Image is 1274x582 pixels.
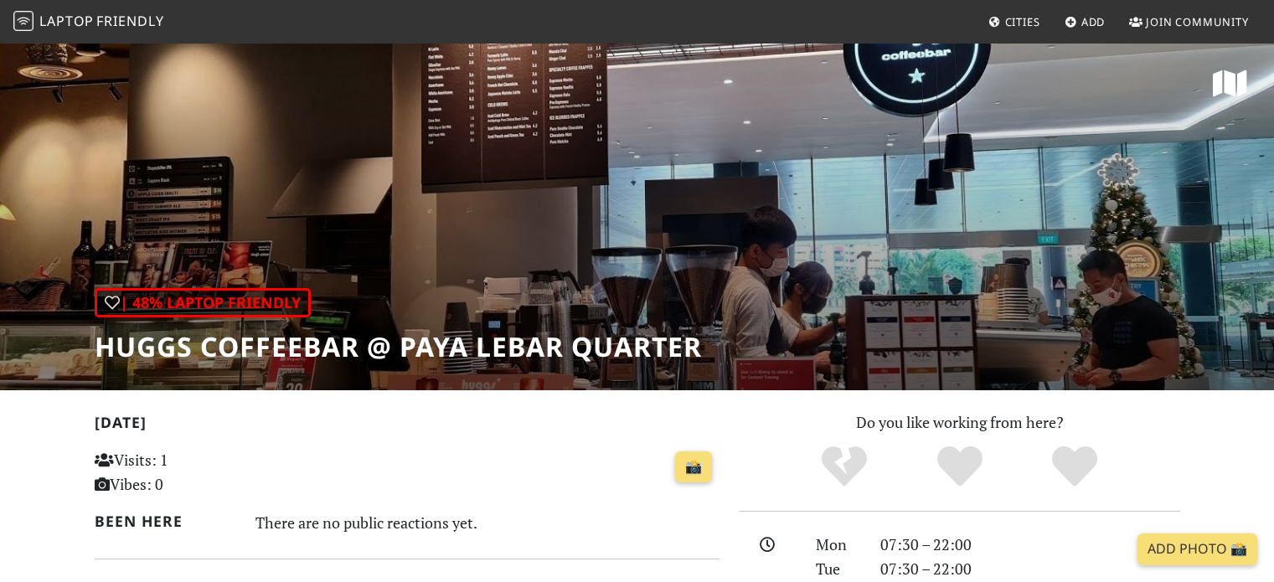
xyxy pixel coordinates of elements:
h2: Been here [95,512,236,530]
h2: [DATE] [95,414,720,438]
a: 📸 [675,451,712,483]
p: Visits: 1 Vibes: 0 [95,448,290,497]
div: 07:30 – 22:00 [870,557,1190,581]
span: Friendly [96,12,163,30]
a: Add Photo 📸 [1137,533,1257,565]
div: Definitely! [1017,444,1132,490]
div: There are no public reactions yet. [255,509,720,536]
a: Join Community [1122,7,1256,37]
a: LaptopFriendly LaptopFriendly [13,8,164,37]
a: Add [1058,7,1112,37]
h1: Huggs Coffeebar @ Paya Lebar Quarter [95,331,702,363]
div: Yes [902,444,1018,490]
a: Cities [982,7,1047,37]
img: LaptopFriendly [13,11,34,31]
p: Do you like working from here? [740,410,1180,435]
span: Laptop [39,12,94,30]
span: Cities [1005,14,1040,29]
div: 07:30 – 22:00 [870,533,1190,557]
div: Mon [806,533,869,557]
div: Tue [806,557,869,581]
div: | 48% Laptop Friendly [95,288,311,317]
div: No [787,444,902,490]
span: Join Community [1146,14,1249,29]
span: Add [1081,14,1106,29]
